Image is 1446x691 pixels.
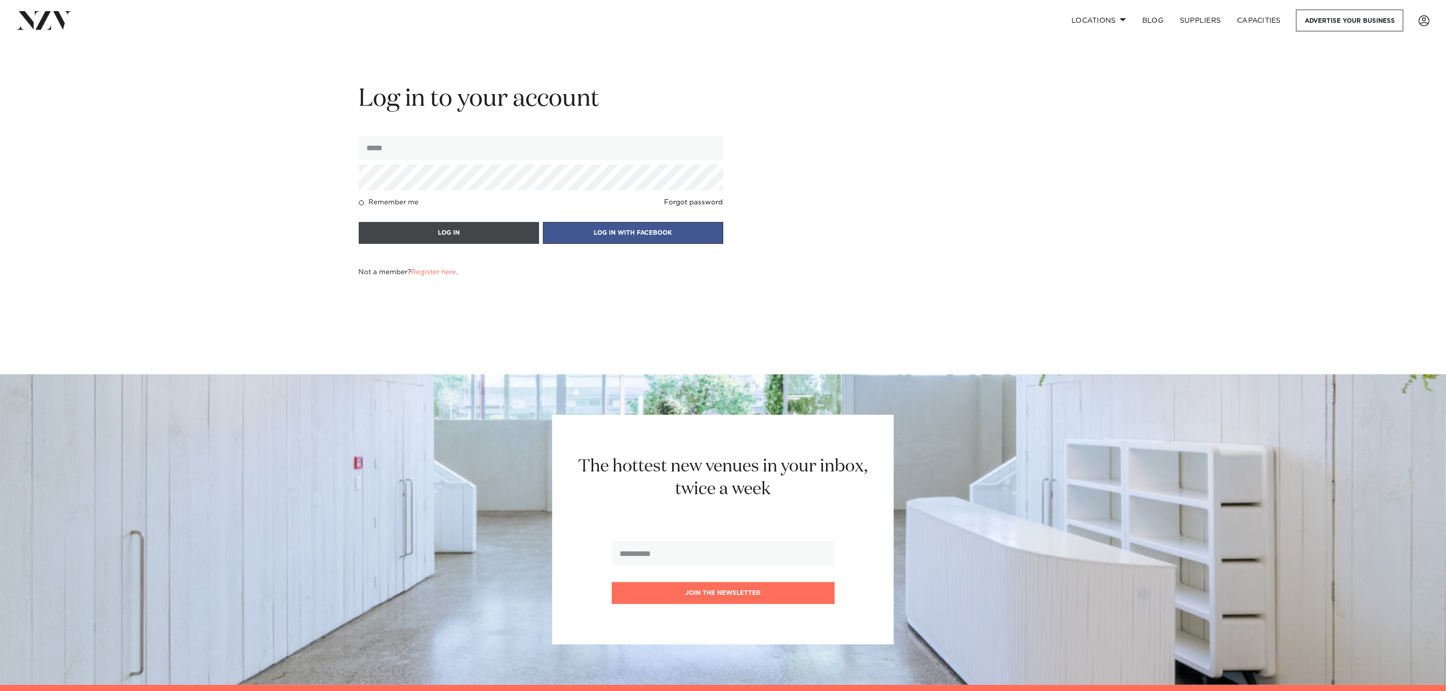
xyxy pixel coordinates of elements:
[1296,10,1403,31] a: Advertise your business
[369,198,419,206] h4: Remember me
[411,269,457,276] a: Register here
[1172,10,1229,31] a: SUPPLIERS
[1063,10,1134,31] a: Locations
[566,455,880,501] h2: The hottest new venues in your inbox, twice a week
[359,83,723,115] h2: Log in to your account
[1229,10,1290,31] a: Capacities
[665,198,723,206] a: Forgot password
[359,222,539,244] button: LOG IN
[16,11,71,29] img: nzv-logo.png
[543,222,723,244] button: LOG IN WITH FACEBOOK
[1134,10,1172,31] a: BLOG
[359,268,458,276] h4: Not a member? .
[612,582,835,604] button: Join the newsletter
[543,228,723,237] a: LOG IN WITH FACEBOOK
